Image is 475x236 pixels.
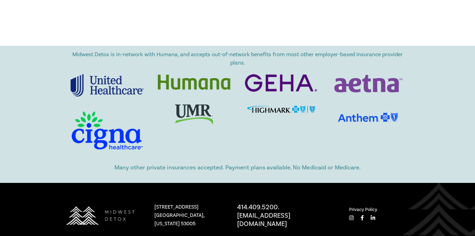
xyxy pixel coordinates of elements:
[71,50,404,67] p: Midwest Detox is in-network with Humana, and accepts out-of-network benefits from most other empl...
[349,207,377,212] a: Privacy Policy
[237,203,335,228] p: 414.409.5200. [EMAIL_ADDRESS][DOMAIN_NAME]
[154,203,224,228] p: [STREET_ADDRESS] [GEOGRAPHIC_DATA], [US_STATE] 53005
[247,106,315,113] img: highmark-bcbs-bs-logo
[114,164,361,171] span: Many other private insurances accepted. Payment plans available. No Medicaid or Medicare.
[71,74,144,96] img: unitedhealthcare-logo
[338,107,398,128] img: download
[175,104,213,125] img: umr logo
[158,74,231,91] img: Humana-Logo-1024x232 (1)
[71,110,144,150] img: cigna-logo
[59,197,141,234] img: MD Logo Horitzontal white-01 (1) (1)
[331,74,404,93] img: Aetna-Logo-2012-1024x266 (1)
[244,74,317,92] img: geha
